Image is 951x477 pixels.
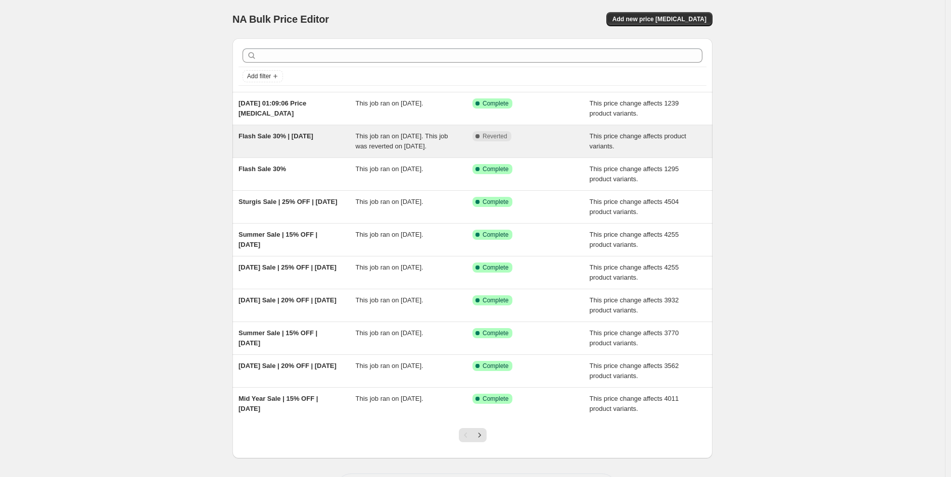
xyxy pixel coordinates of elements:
span: [DATE] Sale | 20% OFF | [DATE] [239,296,337,304]
span: Complete [483,296,508,304]
span: NA Bulk Price Editor [232,14,329,25]
span: Complete [483,362,508,370]
span: This price change affects 3562 product variants. [590,362,679,380]
span: This price change affects 3770 product variants. [590,329,679,347]
span: This job ran on [DATE]. [356,329,423,337]
span: This job ran on [DATE]. [356,296,423,304]
span: Complete [483,329,508,337]
span: This job ran on [DATE]. [356,99,423,107]
span: This price change affects 4255 product variants. [590,231,679,248]
span: Complete [483,165,508,173]
span: Add new price [MEDICAL_DATA] [612,15,706,23]
span: This job ran on [DATE]. [356,198,423,205]
span: This price change affects 3932 product variants. [590,296,679,314]
span: Complete [483,198,508,206]
span: This price change affects 1295 product variants. [590,165,679,183]
span: This job ran on [DATE]. This job was reverted on [DATE]. [356,132,448,150]
span: Mid Year Sale | 15% OFF | [DATE] [239,395,318,412]
span: Flash Sale 30% [239,165,286,173]
span: Complete [483,395,508,403]
span: This job ran on [DATE]. [356,165,423,173]
nav: Pagination [459,428,487,442]
span: Complete [483,263,508,272]
span: Reverted [483,132,507,140]
span: This price change affects 1239 product variants. [590,99,679,117]
span: This price change affects product variants. [590,132,686,150]
span: [DATE] Sale | 20% OFF | [DATE] [239,362,337,369]
span: This price change affects 4255 product variants. [590,263,679,281]
span: Add filter [247,72,271,80]
span: Complete [483,231,508,239]
span: This price change affects 4504 product variants. [590,198,679,216]
span: Complete [483,99,508,108]
span: Summer Sale | 15% OFF | [DATE] [239,329,317,347]
span: [DATE] 01:09:06 Price [MEDICAL_DATA] [239,99,306,117]
span: Sturgis Sale | 25% OFF | [DATE] [239,198,338,205]
span: This job ran on [DATE]. [356,395,423,402]
span: [DATE] Sale | 25% OFF | [DATE] [239,263,337,271]
span: Summer Sale | 15% OFF | [DATE] [239,231,317,248]
span: This job ran on [DATE]. [356,231,423,238]
button: Add filter [243,70,283,82]
span: This price change affects 4011 product variants. [590,395,679,412]
button: Next [472,428,487,442]
span: Flash Sale 30% | [DATE] [239,132,313,140]
span: This job ran on [DATE]. [356,263,423,271]
button: Add new price [MEDICAL_DATA] [606,12,712,26]
span: This job ran on [DATE]. [356,362,423,369]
